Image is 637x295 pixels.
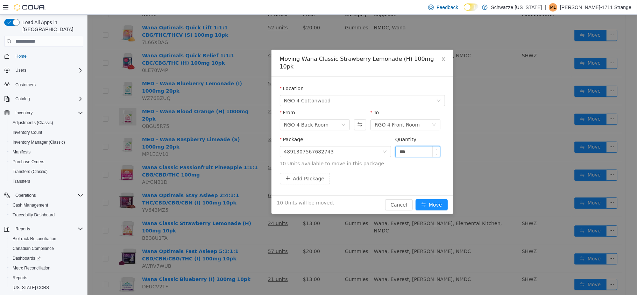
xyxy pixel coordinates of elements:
[425,0,461,14] a: Feedback
[1,94,86,104] button: Catalog
[10,177,83,186] span: Transfers
[7,234,86,244] button: BioTrack Reconciliation
[10,138,83,146] span: Inventory Manager (Classic)
[190,185,247,192] span: 10 Units will be moved.
[491,3,542,12] p: Schwazze [US_STATE]
[10,167,83,176] span: Transfers (Classic)
[192,95,208,101] label: From
[10,211,57,219] a: Traceabilty Dashboard
[13,225,33,233] button: Reports
[10,128,83,137] span: Inventory Count
[15,96,30,102] span: Catalog
[192,145,358,153] span: 10 Units available to move in this package
[13,95,83,103] span: Catalog
[10,148,33,156] a: Manifests
[13,149,30,155] span: Manifests
[10,167,50,176] a: Transfers (Classic)
[267,105,279,116] button: Swap
[15,226,30,232] span: Reports
[15,53,27,59] span: Home
[7,157,86,167] button: Purchase Orders
[10,283,52,292] a: [US_STATE] CCRS
[13,109,35,117] button: Inventory
[10,177,33,186] a: Transfers
[550,3,556,12] span: M1
[7,118,86,128] button: Adjustments (Classic)
[10,254,83,262] span: Dashboards
[7,273,86,283] button: Reports
[345,137,353,142] span: Decrease Value
[345,132,353,137] span: Increase Value
[13,191,39,200] button: Operations
[13,265,50,271] span: Metrc Reconciliation
[15,110,33,116] span: Inventory
[13,179,30,184] span: Transfers
[10,118,83,127] span: Adjustments (Classic)
[10,254,43,262] a: Dashboards
[13,80,83,89] span: Customers
[308,122,329,128] label: Quantity
[13,246,54,251] span: Canadian Compliance
[7,137,86,147] button: Inventory Manager (Classic)
[13,236,56,242] span: BioTrack Reconciliation
[560,3,631,12] p: [PERSON_NAME]-1711 Strange
[192,122,216,128] label: Package
[254,108,258,113] i: icon: down
[10,244,57,253] a: Canadian Compliance
[7,128,86,137] button: Inventory Count
[13,81,38,89] a: Customers
[7,283,86,293] button: [US_STATE] CCRS
[10,274,30,282] a: Reports
[328,185,360,196] button: icon: swapMove
[13,285,49,290] span: [US_STATE] CCRS
[10,128,45,137] a: Inventory Count
[13,275,27,281] span: Reports
[345,108,349,113] i: icon: down
[7,263,86,273] button: Metrc Reconciliation
[15,193,36,198] span: Operations
[13,52,29,60] a: Home
[10,264,83,272] span: Metrc Reconciliation
[437,4,458,11] span: Feedback
[10,201,83,209] span: Cash Management
[10,235,83,243] span: BioTrack Reconciliation
[197,132,247,142] div: 4891307567682743
[464,3,479,11] input: Dark Mode
[13,225,83,233] span: Reports
[549,3,557,12] div: Mick-1711 Strange
[1,79,86,89] button: Customers
[1,224,86,234] button: Reports
[10,158,83,166] span: Purchase Orders
[10,244,83,253] span: Canadian Compliance
[7,253,86,263] a: Dashboards
[287,105,332,115] div: RGO 4 Front Room
[197,105,241,115] div: RGO 4 Back Room
[192,158,243,170] button: icon: plusAdd Package
[14,4,45,11] img: Cova
[13,120,53,125] span: Adjustments (Classic)
[1,51,86,61] button: Home
[13,139,65,145] span: Inventory Manager (Classic)
[13,256,41,261] span: Dashboards
[10,211,83,219] span: Traceabilty Dashboard
[349,84,353,89] i: icon: down
[545,3,546,12] p: |
[10,201,51,209] a: Cash Management
[13,109,83,117] span: Inventory
[10,264,53,272] a: Metrc Reconciliation
[192,41,358,56] div: Moving Wana Classic Strawberry Lemonade (H) 100mg 10pk
[13,66,83,74] span: Users
[15,67,26,73] span: Users
[13,202,48,208] span: Cash Management
[348,134,351,136] i: icon: up
[7,167,86,177] button: Transfers (Classic)
[295,135,299,140] i: icon: down
[13,212,55,218] span: Traceabilty Dashboard
[10,283,83,292] span: Washington CCRS
[20,19,83,33] span: Load All Apps in [GEOGRAPHIC_DATA]
[10,158,47,166] a: Purchase Orders
[7,200,86,210] button: Cash Management
[197,81,243,91] span: RGO 4 Cottonwood
[1,65,86,75] button: Users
